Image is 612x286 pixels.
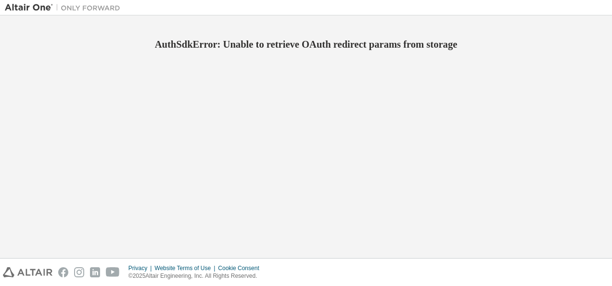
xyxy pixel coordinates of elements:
[128,264,154,272] div: Privacy
[106,267,120,277] img: youtube.svg
[128,272,265,280] p: © 2025 Altair Engineering, Inc. All Rights Reserved.
[74,267,84,277] img: instagram.svg
[3,267,52,277] img: altair_logo.svg
[90,267,100,277] img: linkedin.svg
[218,264,265,272] div: Cookie Consent
[58,267,68,277] img: facebook.svg
[154,264,218,272] div: Website Terms of Use
[5,38,607,51] h2: AuthSdkError: Unable to retrieve OAuth redirect params from storage
[5,3,125,13] img: Altair One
